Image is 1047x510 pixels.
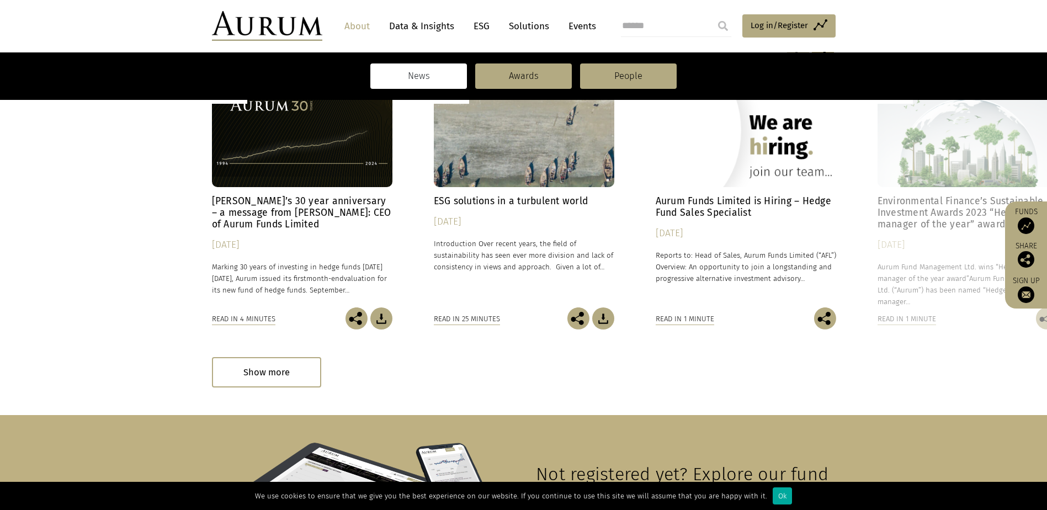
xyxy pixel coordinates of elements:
[751,19,808,32] span: Log in/Register
[212,195,392,230] h4: [PERSON_NAME]’s 30 year anniversary – a message from [PERSON_NAME]: CEO of Aurum Funds Limited
[592,307,614,330] img: Download Article
[503,16,555,36] a: Solutions
[212,357,321,387] div: Show more
[1011,207,1041,234] a: Funds
[212,75,392,307] a: News [PERSON_NAME]’s 30 year anniversary – a message from [PERSON_NAME]: CEO of Aurum Funds Limit...
[212,237,392,253] div: [DATE]
[468,16,495,36] a: ESG
[434,313,500,325] div: Read in 25 minutes
[1018,251,1034,268] img: Share this post
[742,14,836,38] a: Log in/Register
[212,11,322,41] img: Aurum
[656,249,836,284] p: Reports to: Head of Sales, Aurum Funds Limited (“AFL”) Overview: An opportunity to join a longsta...
[1011,242,1041,268] div: Share
[712,15,734,37] input: Submit
[339,16,375,36] a: About
[773,487,792,504] div: Ok
[434,195,614,207] h4: ESG solutions in a turbulent world
[370,307,392,330] img: Download Article
[656,313,714,325] div: Read in 1 minute
[656,226,836,241] div: [DATE]
[306,274,344,283] span: month-end
[536,464,828,507] span: Not registered yet? Explore our fund range.
[370,63,467,89] a: News
[1018,286,1034,303] img: Sign up to our newsletter
[475,63,572,89] a: Awards
[434,214,614,230] div: [DATE]
[434,238,614,273] p: Introduction Over recent years, the field of sustainability has seen ever more division and lack ...
[1018,217,1034,234] img: Access Funds
[346,307,368,330] img: Share this post
[878,313,936,325] div: Read in 1 minute
[384,16,460,36] a: Data & Insights
[563,16,596,36] a: Events
[212,261,392,296] p: Marking 30 years of investing in hedge funds [DATE] [DATE], Aurum issued its first valuation for ...
[212,313,275,325] div: Read in 4 minutes
[434,75,614,307] a: News ESG solutions in a turbulent world [DATE] Introduction Over recent years, the field of susta...
[656,195,836,219] h4: Aurum Funds Limited is Hiring – Hedge Fund Sales Specialist
[814,307,836,330] img: Share this post
[656,75,836,307] a: News Aurum Funds Limited is Hiring – Hedge Fund Sales Specialist [DATE] Reports to: Head of Sales...
[567,307,589,330] img: Share this post
[1011,276,1041,303] a: Sign up
[580,63,677,89] a: People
